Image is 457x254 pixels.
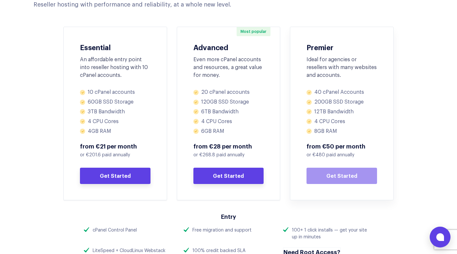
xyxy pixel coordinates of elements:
li: 6TB Bandwidth [193,108,264,115]
div: Even more cPanel accounts and resources, a great value for money. [193,56,264,79]
button: Open chat window [430,227,450,247]
li: 60GB SSD Storage [80,99,150,106]
div: cPanel Control Panel [93,227,137,234]
h3: Premier [307,43,377,51]
li: 12TB Bandwidth [307,108,377,115]
li: 6GB RAM [193,128,264,135]
span: from €50 per month [307,142,377,150]
li: 4 CPU Cores [307,118,377,125]
li: 4GB RAM [80,128,150,135]
li: 3TB Bandwidth [80,108,150,115]
p: or €201.6 paid annually [80,152,150,159]
li: 20 cPanel accounts [193,89,264,96]
p: or €480 paid annually [307,152,377,159]
h3: Essential [80,43,150,51]
div: An affordable entry point into reseller hosting with 10 cPanel accounts. [80,56,150,79]
li: 4 CPU Cores [193,118,264,125]
span: from €21 per month [80,142,150,150]
div: Free migration and support [192,227,252,234]
li: 4 CPU Cores [80,118,150,125]
h3: Advanced [193,43,264,51]
a: Get Started [307,168,377,184]
li: 10 cPanel accounts [80,89,150,96]
div: Reseller hosting with performance and reliability, at a whole new level. [33,1,257,9]
div: Ideal for agencies or resellers with many websites and accounts. [307,56,377,79]
li: 40 cPanel Accounts [307,89,377,96]
span: Most popular [237,27,270,36]
div: 100+ 1 click installs — get your site up in minutes [292,227,373,241]
a: Get Started [80,168,150,184]
li: 8GB RAM [307,128,377,135]
p: or €268.8 paid annually [193,152,264,159]
li: 200GB SSD Storage [307,99,377,106]
span: from €28 per month [193,142,264,150]
h3: Entry [84,213,373,220]
a: Get Started [193,168,264,184]
li: 120GB SSD Storage [193,99,264,106]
